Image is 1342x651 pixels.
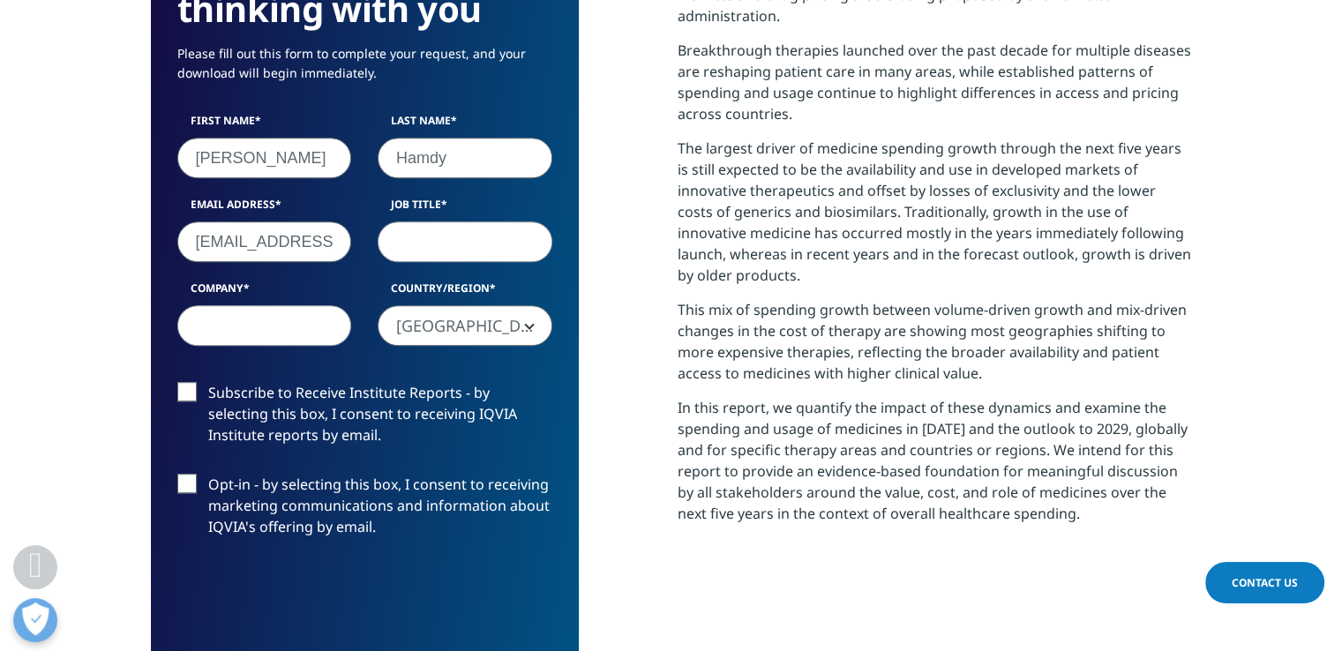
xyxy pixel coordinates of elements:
p: Breakthrough therapies launched over the past decade for multiple diseases are reshaping patient ... [678,40,1192,138]
label: Last Name [378,113,552,138]
p: The largest driver of medicine spending growth through the next five years is still expected to b... [678,138,1192,299]
p: In this report, we quantify the impact of these dynamics and examine the spending and usage of me... [678,397,1192,537]
label: Country/Region [378,281,552,305]
label: Opt-in - by selecting this box, I consent to receiving marketing communications and information a... [177,474,552,547]
p: Please fill out this form to complete your request, and your download will begin immediately. [177,44,552,96]
label: First Name [177,113,352,138]
label: Subscribe to Receive Institute Reports - by selecting this box, I consent to receiving IQVIA Inst... [177,382,552,455]
a: Contact Us [1205,562,1324,603]
span: Egypt [379,306,551,347]
label: Email Address [177,197,352,221]
label: Job Title [378,197,552,221]
p: This mix of spending growth between volume-driven growth and mix-driven changes in the cost of th... [678,299,1192,397]
span: Contact Us [1232,575,1298,590]
button: Open Preferences [13,598,57,642]
label: Company [177,281,352,305]
iframe: reCAPTCHA [177,565,446,634]
span: Egypt [378,305,552,346]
